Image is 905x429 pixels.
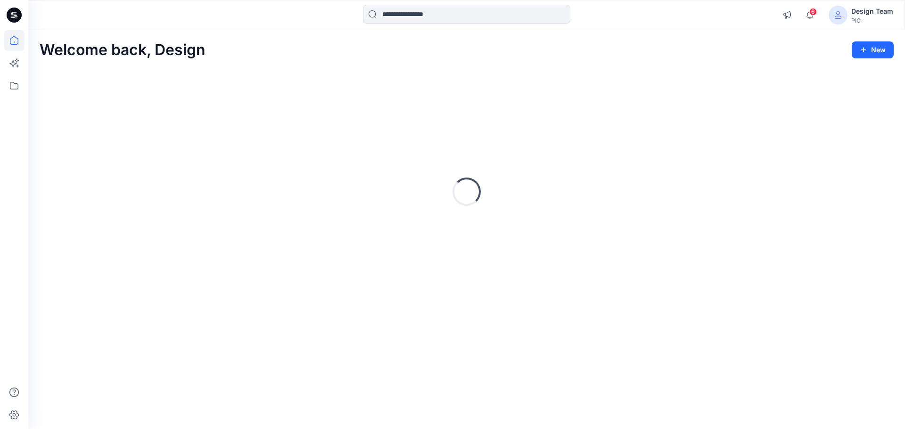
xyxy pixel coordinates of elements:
[852,41,894,58] button: New
[851,17,893,24] div: PIC
[40,41,206,59] h2: Welcome back, Design
[851,6,893,17] div: Design Team
[834,11,842,19] svg: avatar
[809,8,817,16] span: 6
